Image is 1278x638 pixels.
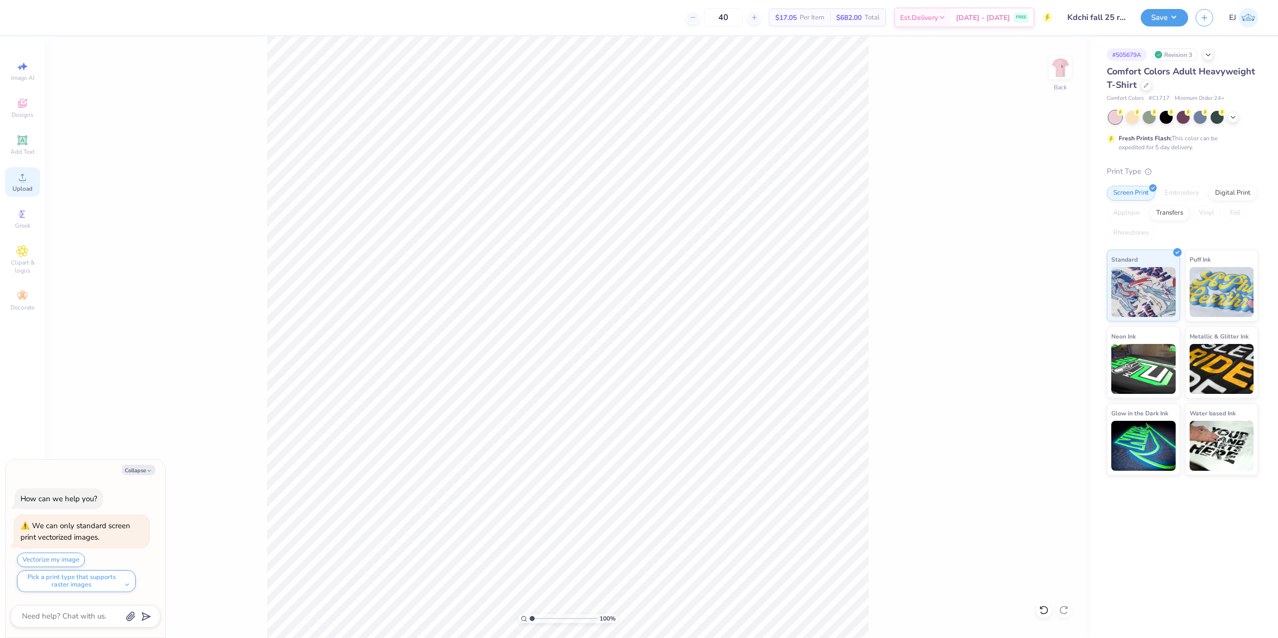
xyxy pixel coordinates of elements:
[1150,206,1190,221] div: Transfers
[1209,186,1257,201] div: Digital Print
[1190,254,1211,265] span: Puff Ink
[956,12,1010,23] span: [DATE] - [DATE]
[5,259,40,275] span: Clipart & logos
[836,12,862,23] span: $682.00
[1107,186,1155,201] div: Screen Print
[1229,8,1258,27] a: EJ
[800,12,824,23] span: Per Item
[1149,94,1170,103] span: # C1717
[1111,331,1136,341] span: Neon Ink
[1190,408,1236,418] span: Water based Ink
[10,304,34,312] span: Decorate
[1107,65,1255,91] span: Comfort Colors Adult Heavyweight T-Shirt
[600,614,616,623] span: 100 %
[20,521,130,542] div: We can only standard screen print vectorized images.
[1190,421,1254,471] img: Water based Ink
[1107,166,1258,177] div: Print Type
[1107,94,1144,103] span: Comfort Colors
[1107,206,1147,221] div: Applique
[1050,58,1070,78] img: Back
[1111,344,1176,394] img: Neon Ink
[1060,7,1133,27] input: Untitled Design
[10,148,34,156] span: Add Text
[1119,134,1172,142] strong: Fresh Prints Flash:
[775,12,797,23] span: $17.05
[1119,134,1242,152] div: This color can be expedited for 5 day delivery.
[1239,8,1258,27] img: Edgardo Jr
[1111,408,1168,418] span: Glow in the Dark Ink
[1016,14,1026,21] span: FREE
[1190,344,1254,394] img: Metallic & Glitter Ink
[20,494,97,504] div: How can we help you?
[865,12,880,23] span: Total
[1152,48,1198,61] div: Revision 3
[122,465,155,475] button: Collapse
[1175,94,1225,103] span: Minimum Order: 24 +
[1190,267,1254,317] img: Puff Ink
[1141,9,1188,26] button: Save
[1107,48,1147,61] div: # 505679A
[1111,421,1176,471] img: Glow in the Dark Ink
[1111,267,1176,317] img: Standard
[15,222,30,230] span: Greek
[1229,12,1236,23] span: EJ
[1193,206,1221,221] div: Vinyl
[1158,186,1206,201] div: Embroidery
[1111,254,1138,265] span: Standard
[11,74,34,82] span: Image AI
[1190,331,1249,341] span: Metallic & Glitter Ink
[12,185,32,193] span: Upload
[704,8,743,26] input: – –
[11,111,33,119] span: Designs
[1107,226,1155,241] div: Rhinestones
[1224,206,1247,221] div: Foil
[17,570,136,592] button: Pick a print type that supports raster images
[1054,83,1067,92] div: Back
[900,12,938,23] span: Est. Delivery
[17,553,85,567] button: Vectorize my image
